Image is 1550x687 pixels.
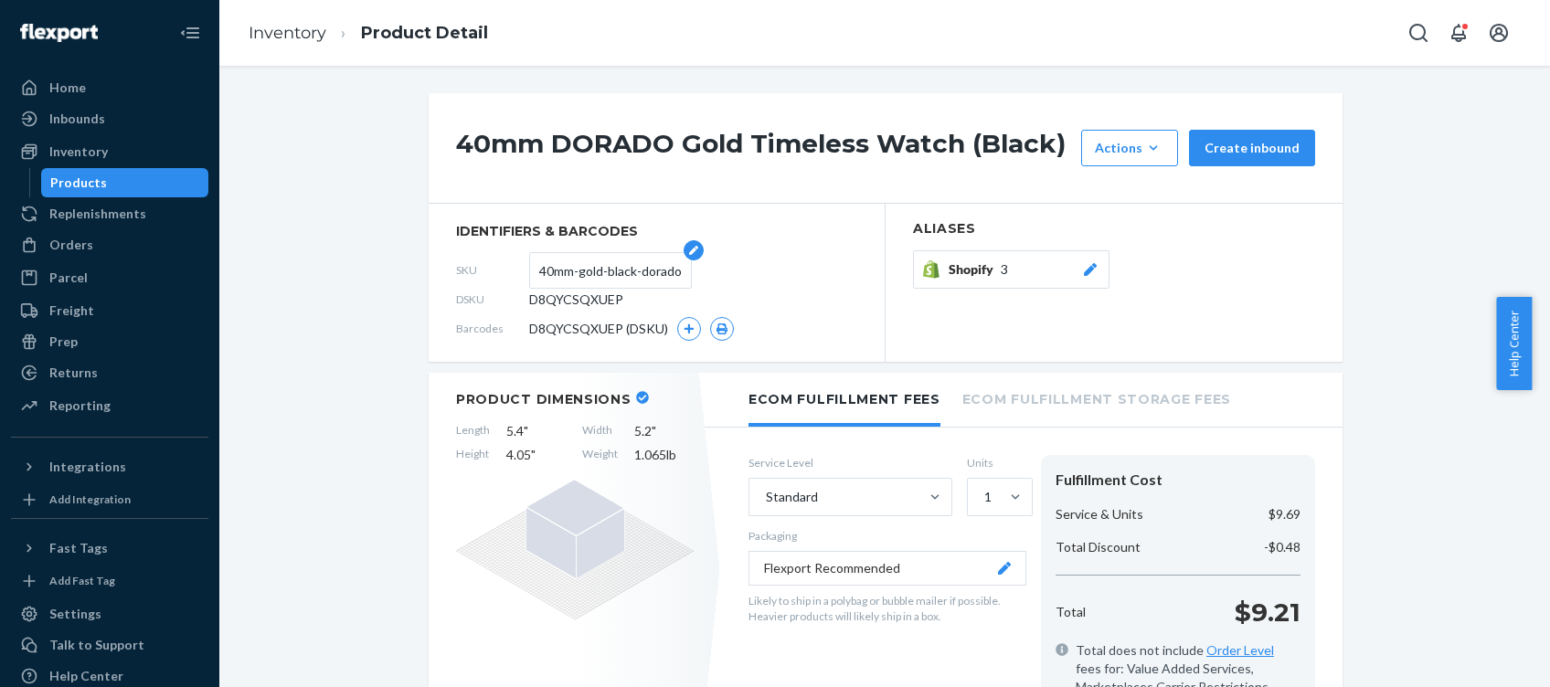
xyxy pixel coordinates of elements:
[456,262,529,278] span: SKU
[456,422,490,440] span: Length
[1056,505,1143,523] p: Service & Units
[764,488,766,506] input: Standard
[506,422,566,440] span: 5.4
[1056,538,1141,556] p: Total Discount
[49,110,105,128] div: Inbounds
[50,174,107,192] div: Products
[11,534,208,563] button: Fast Tags
[748,551,1026,586] button: Flexport Recommended
[1206,642,1274,658] a: Order Level
[49,539,108,557] div: Fast Tags
[49,269,88,287] div: Parcel
[962,373,1231,423] li: Ecom Fulfillment Storage Fees
[456,321,529,336] span: Barcodes
[1481,15,1517,51] button: Open account menu
[41,168,209,197] a: Products
[967,455,1026,470] label: Units
[49,333,78,351] div: Prep
[748,373,940,427] li: Ecom Fulfillment Fees
[11,230,208,259] a: Orders
[11,358,208,387] a: Returns
[748,593,1026,624] p: Likely to ship in a polybag or bubble mailer if possible. Heavier products will likely ship in a ...
[11,263,208,292] a: Parcel
[1001,260,1008,279] span: 3
[506,446,566,464] span: 4.05
[582,422,618,440] span: Width
[582,446,618,464] span: Weight
[49,636,144,654] div: Talk to Support
[1095,139,1164,157] div: Actions
[11,199,208,228] a: Replenishments
[49,458,126,476] div: Integrations
[11,570,208,592] a: Add Fast Tag
[11,137,208,166] a: Inventory
[49,301,94,320] div: Freight
[11,630,208,660] a: Talk to Support
[49,491,131,507] div: Add Integration
[1056,603,1086,621] p: Total
[49,143,108,161] div: Inventory
[529,291,623,309] span: D8QYCSQXUEP
[20,24,98,42] img: Flexport logo
[49,205,146,223] div: Replenishments
[11,599,208,629] a: Settings
[634,446,694,464] span: 1.065 lb
[1269,505,1301,523] p: $9.69
[49,364,98,382] div: Returns
[984,488,992,506] div: 1
[11,104,208,133] a: Inbounds
[11,391,208,420] a: Reporting
[49,79,86,97] div: Home
[766,488,818,506] div: Standard
[456,291,529,307] span: DSKU
[456,391,632,407] h2: Product Dimensions
[11,327,208,356] a: Prep
[634,422,694,440] span: 5.2
[913,222,1315,236] h2: Aliases
[11,452,208,481] button: Integrations
[949,260,1001,279] span: Shopify
[361,23,488,43] a: Product Detail
[456,222,857,240] span: identifiers & barcodes
[49,236,93,254] div: Orders
[748,455,952,470] label: Service Level
[11,73,208,102] a: Home
[913,250,1109,289] button: Shopify3
[49,605,101,623] div: Settings
[531,447,536,462] span: "
[1440,15,1477,51] button: Open notifications
[1496,297,1532,390] button: Help Center
[11,489,208,511] a: Add Integration
[456,130,1072,166] h1: 40mm DORADO Gold Timeless Watch (Black)
[748,528,1026,544] p: Packaging
[49,396,111,415] div: Reporting
[1400,15,1437,51] button: Open Search Box
[49,667,123,685] div: Help Center
[1235,594,1301,630] p: $9.21
[524,423,528,439] span: "
[1264,538,1301,556] p: -$0.48
[652,423,656,439] span: "
[1189,130,1315,166] button: Create inbound
[982,488,984,506] input: 1
[1056,470,1301,491] div: Fulfillment Cost
[529,320,668,338] span: D8QYCSQXUEP (DSKU)
[456,446,490,464] span: Height
[234,6,503,60] ol: breadcrumbs
[172,15,208,51] button: Close Navigation
[49,573,115,588] div: Add Fast Tag
[11,296,208,325] a: Freight
[1081,130,1178,166] button: Actions
[249,23,326,43] a: Inventory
